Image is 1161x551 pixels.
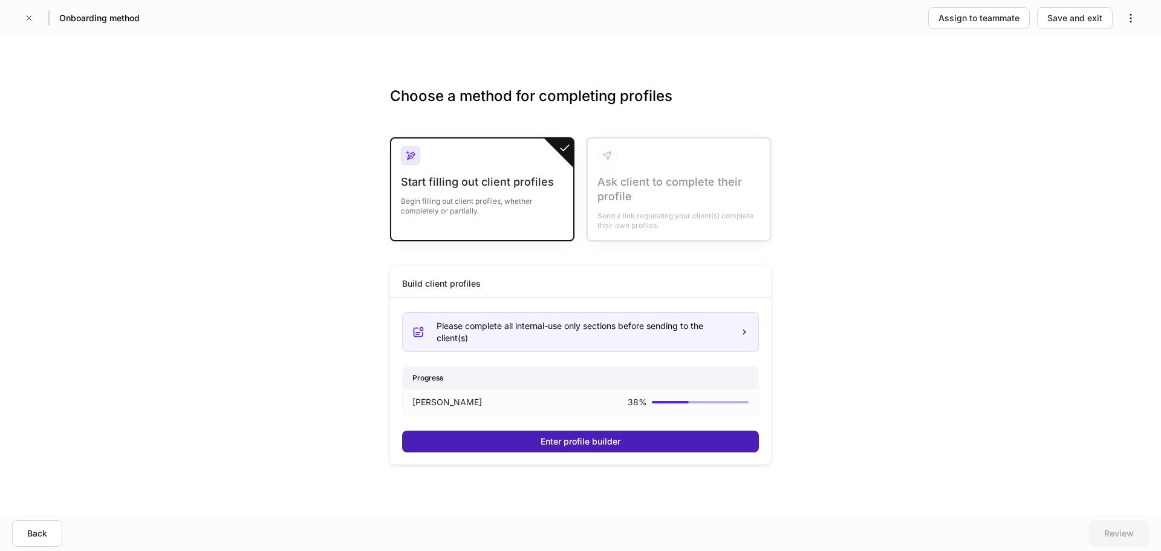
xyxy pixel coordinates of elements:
[541,435,620,448] div: Enter profile builder
[1104,527,1134,540] div: Review
[12,520,62,547] button: Back
[1089,520,1149,547] button: Review
[1037,7,1113,29] button: Save and exit
[402,431,759,452] button: Enter profile builder
[403,367,758,388] div: Progress
[628,396,647,408] p: 38 %
[59,12,140,24] h5: Onboarding method
[938,12,1020,24] div: Assign to teammate
[437,320,730,344] div: Please complete all internal-use only sections before sending to the client(s)
[412,396,482,408] p: [PERSON_NAME]
[390,86,771,125] h3: Choose a method for completing profiles
[1047,12,1102,24] div: Save and exit
[928,7,1030,29] button: Assign to teammate
[401,189,564,216] div: Begin filling out client profiles, whether completely or partially.
[402,278,481,290] div: Build client profiles
[27,527,47,540] div: Back
[401,175,564,189] div: Start filling out client profiles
